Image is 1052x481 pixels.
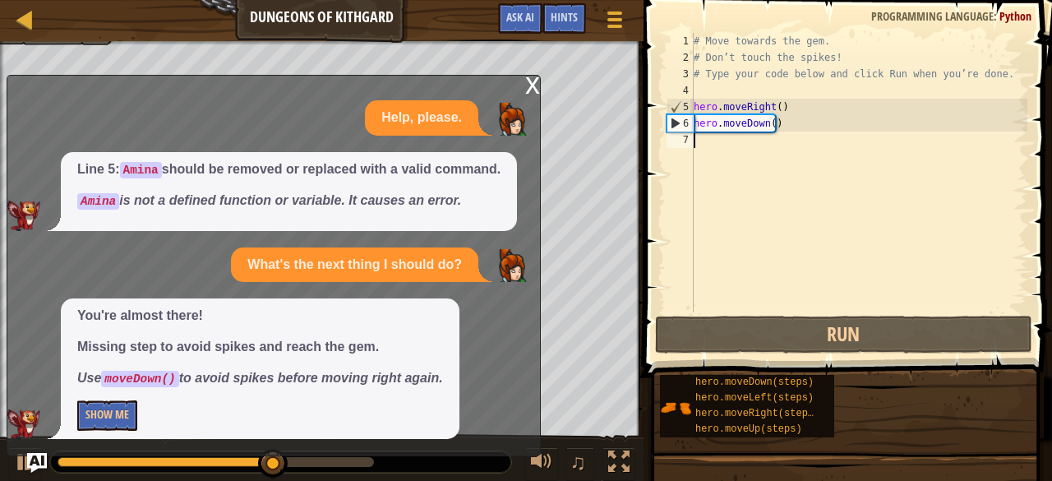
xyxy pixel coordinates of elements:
button: Adjust volume [525,447,558,481]
code: Amina [120,162,162,178]
p: Line 5: should be removed or replaced with a valid command. [77,160,501,179]
div: 7 [667,132,694,148]
span: hero.moveUp(steps) [695,423,802,435]
div: 1 [667,33,694,49]
button: ♫ [566,447,594,481]
span: hero.moveLeft(steps) [695,392,814,404]
div: x [525,76,540,92]
div: 3 [667,66,694,82]
button: Ctrl + P: Play [8,447,41,481]
div: 5 [667,99,694,115]
img: AI [7,201,40,230]
span: Programming language [871,8,994,24]
span: Hints [551,9,578,25]
button: Run [655,316,1032,354]
img: portrait.png [660,392,691,423]
div: 4 [667,82,694,99]
code: Amina [77,193,119,210]
p: Missing step to avoid spikes and reach the gem. [77,338,443,357]
span: hero.moveRight(steps) [695,408,819,419]
button: Show Me [77,400,137,431]
img: AI [7,409,40,439]
code: moveDown() [101,371,178,387]
span: : [994,8,999,24]
span: Ask AI [506,9,534,25]
p: What's the next thing I should do? [247,256,462,275]
span: Python [999,8,1031,24]
button: Show game menu [594,3,635,42]
img: Player [495,103,528,136]
p: You're almost there! [77,307,443,326]
button: Ask AI [498,3,542,34]
div: 6 [667,115,694,132]
p: Help, please. [381,109,462,127]
em: Use to avoid spikes before moving right again. [77,371,443,385]
img: Player [495,249,528,282]
div: 2 [667,49,694,66]
span: ♫ [570,450,586,474]
button: Toggle fullscreen [602,447,635,481]
button: Ask AI [27,453,47,473]
em: is not a defined function or variable. It causes an error. [77,193,461,207]
span: hero.moveDown(steps) [695,377,814,388]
